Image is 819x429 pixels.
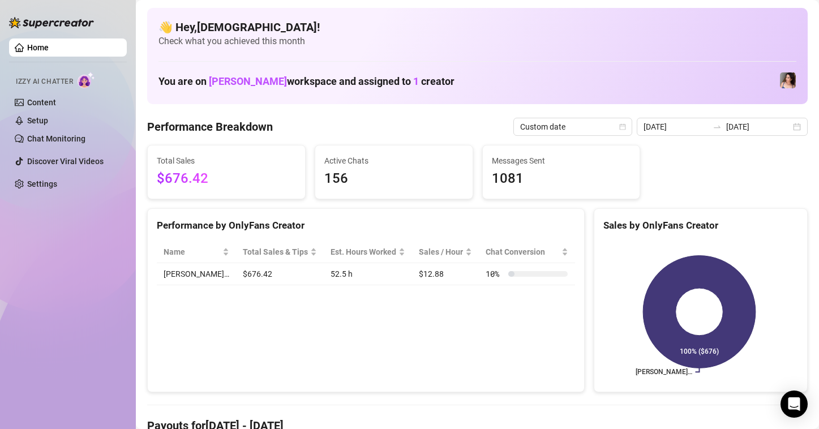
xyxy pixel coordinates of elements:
[236,263,324,285] td: $676.42
[157,241,236,263] th: Name
[158,19,796,35] h4: 👋 Hey, [DEMOGRAPHIC_DATA] !
[413,75,419,87] span: 1
[209,75,287,87] span: [PERSON_NAME]
[520,118,625,135] span: Custom date
[147,119,273,135] h4: Performance Breakdown
[27,43,49,52] a: Home
[412,241,479,263] th: Sales / Hour
[9,17,94,28] img: logo-BBDzfeDw.svg
[726,121,791,133] input: End date
[236,241,324,263] th: Total Sales & Tips
[492,155,631,167] span: Messages Sent
[27,134,85,143] a: Chat Monitoring
[158,75,454,88] h1: You are on workspace and assigned to creator
[27,157,104,166] a: Discover Viral Videos
[16,76,73,87] span: Izzy AI Chatter
[412,263,479,285] td: $12.88
[479,241,574,263] th: Chat Conversion
[243,246,308,258] span: Total Sales & Tips
[781,391,808,418] div: Open Intercom Messenger
[780,72,796,88] img: Lauren
[324,168,464,190] span: 156
[635,368,692,376] text: [PERSON_NAME]…
[78,72,95,88] img: AI Chatter
[164,246,220,258] span: Name
[331,246,396,258] div: Est. Hours Worked
[492,168,631,190] span: 1081
[157,263,236,285] td: [PERSON_NAME]…
[157,155,296,167] span: Total Sales
[27,116,48,125] a: Setup
[157,218,575,233] div: Performance by OnlyFans Creator
[324,263,412,285] td: 52.5 h
[486,268,504,280] span: 10 %
[158,35,796,48] span: Check what you achieved this month
[27,179,57,188] a: Settings
[324,155,464,167] span: Active Chats
[419,246,463,258] span: Sales / Hour
[644,121,708,133] input: Start date
[157,168,296,190] span: $676.42
[27,98,56,107] a: Content
[619,123,626,130] span: calendar
[713,122,722,131] span: swap-right
[603,218,798,233] div: Sales by OnlyFans Creator
[486,246,559,258] span: Chat Conversion
[713,122,722,131] span: to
